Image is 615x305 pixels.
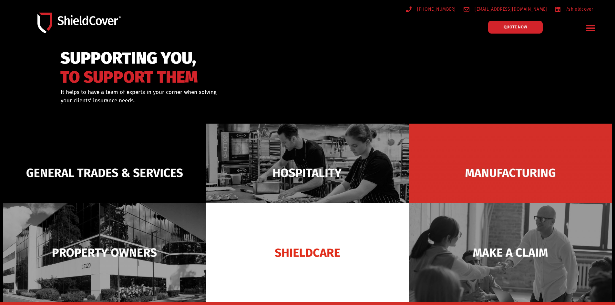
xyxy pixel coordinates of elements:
a: [PHONE_NUMBER] [406,5,456,13]
a: /shieldcover [555,5,593,13]
div: It helps to have a team of experts in your corner when solving [61,88,341,105]
span: /shieldcover [564,5,593,13]
span: [EMAIL_ADDRESS][DOMAIN_NAME] [473,5,547,13]
p: your clients’ insurance needs. [61,97,341,105]
span: [PHONE_NUMBER] [415,5,456,13]
a: QUOTE NOW [488,21,543,34]
img: Shield-Cover-Underwriting-Australia-logo-full [37,13,121,33]
div: Menu Toggle [583,20,599,36]
span: QUOTE NOW [504,25,527,29]
span: SUPPORTING YOU, [60,52,198,65]
a: [EMAIL_ADDRESS][DOMAIN_NAME] [464,5,547,13]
